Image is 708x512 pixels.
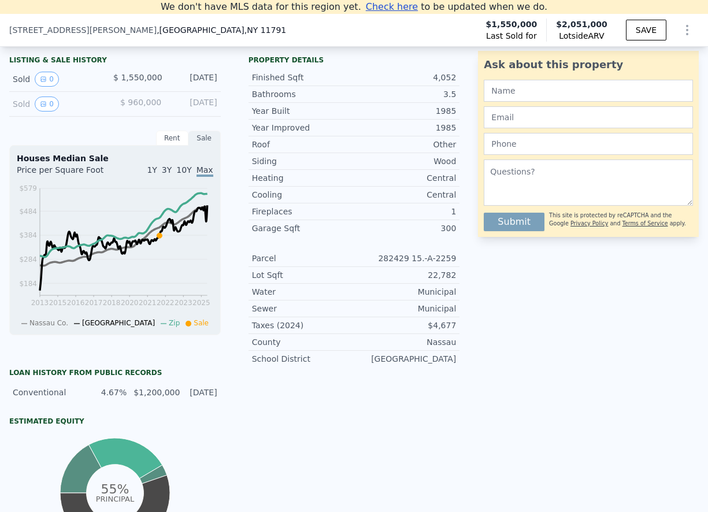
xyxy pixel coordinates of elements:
[549,208,693,231] div: This site is protected by reCAPTCHA and the Google and apply.
[19,255,37,264] tspan: $284
[354,88,456,100] div: 3.5
[13,72,104,87] div: Sold
[354,139,456,150] div: Other
[197,165,213,177] span: Max
[354,286,456,298] div: Municipal
[252,105,354,117] div: Year Built
[354,303,456,314] div: Municipal
[252,336,354,348] div: County
[252,122,354,133] div: Year Improved
[366,1,418,12] span: Check here
[181,387,217,398] div: [DATE]
[354,72,456,83] div: 4,052
[252,320,354,331] div: Taxes (2024)
[484,133,693,155] input: Phone
[354,172,456,184] div: Central
[252,303,354,314] div: Sewer
[121,299,139,307] tspan: 2020
[354,206,456,217] div: 1
[252,222,354,234] div: Garage Sqft
[9,24,157,36] span: [STREET_ADDRESS][PERSON_NAME]
[486,30,537,42] span: Last Sold for
[252,206,354,217] div: Fireplaces
[85,299,103,307] tspan: 2017
[175,299,192,307] tspan: 2023
[9,368,221,377] div: Loan history from public records
[120,98,161,107] span: $ 960,000
[176,165,191,175] span: 10Y
[252,72,354,83] div: Finished Sqft
[13,387,84,398] div: Conventional
[252,155,354,167] div: Siding
[170,97,217,112] div: [DATE]
[484,106,693,128] input: Email
[354,253,456,264] div: 282429 15.-A-2259
[354,353,456,365] div: [GEOGRAPHIC_DATA]
[139,299,157,307] tspan: 2021
[354,105,456,117] div: 1985
[486,18,538,30] span: $1,550,000
[157,24,286,36] span: , [GEOGRAPHIC_DATA]
[13,97,106,112] div: Sold
[172,72,217,87] div: [DATE]
[252,139,354,150] div: Roof
[19,184,37,192] tspan: $579
[354,189,456,201] div: Central
[252,88,354,100] div: Bathrooms
[17,153,213,164] div: Houses Median Sale
[31,299,49,307] tspan: 2013
[252,286,354,298] div: Water
[252,189,354,201] div: Cooling
[17,164,115,183] div: Price per Square Foot
[252,353,354,365] div: School District
[49,299,67,307] tspan: 2015
[82,319,155,327] span: [GEOGRAPHIC_DATA]
[67,299,85,307] tspan: 2016
[35,72,59,87] button: View historical data
[156,131,188,146] div: Rent
[354,269,456,281] div: 22,782
[9,417,221,426] div: Estimated Equity
[556,20,607,29] span: $2,051,000
[188,131,221,146] div: Sale
[192,299,210,307] tspan: 2025
[252,253,354,264] div: Parcel
[147,165,157,175] span: 1Y
[103,299,121,307] tspan: 2018
[35,97,59,112] button: View historical data
[570,220,608,227] a: Privacy Policy
[96,494,135,503] tspan: Principal
[556,30,607,42] span: Lotside ARV
[622,220,668,227] a: Terms of Service
[169,319,180,327] span: Zip
[484,57,693,73] div: Ask about this property
[676,18,699,42] button: Show Options
[19,280,37,288] tspan: $184
[113,73,162,82] span: $ 1,550,000
[157,299,175,307] tspan: 2022
[19,231,37,239] tspan: $384
[249,55,460,65] div: Property details
[252,269,354,281] div: Lot Sqft
[244,25,286,35] span: , NY 11791
[252,172,354,184] div: Heating
[19,207,37,216] tspan: $484
[626,20,666,40] button: SAVE
[354,222,456,234] div: 300
[354,336,456,348] div: Nassau
[101,482,129,496] tspan: 55%
[194,319,209,327] span: Sale
[162,165,172,175] span: 3Y
[9,55,221,67] div: LISTING & SALE HISTORY
[91,387,127,398] div: 4.67%
[354,320,456,331] div: $4,677
[484,213,544,231] button: Submit
[484,80,693,102] input: Name
[354,122,456,133] div: 1985
[29,319,68,327] span: Nassau Co.
[354,155,456,167] div: Wood
[134,387,175,398] div: $1,200,000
